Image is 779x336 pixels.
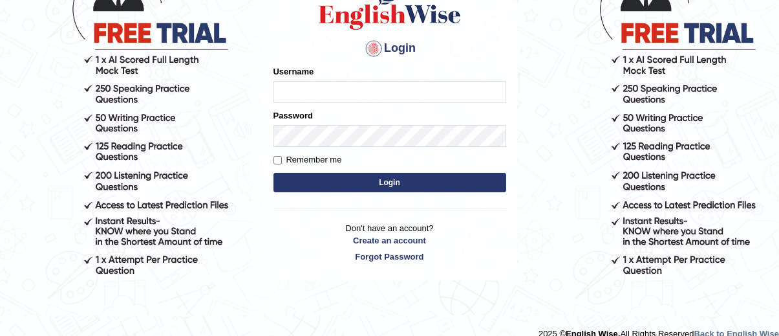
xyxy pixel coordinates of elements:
[273,153,342,166] label: Remember me
[273,234,506,247] a: Create an account
[273,109,313,122] label: Password
[273,222,506,262] p: Don't have an account?
[273,156,282,164] input: Remember me
[273,173,506,192] button: Login
[273,38,506,59] h4: Login
[273,65,314,78] label: Username
[273,251,506,263] a: Forgot Password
